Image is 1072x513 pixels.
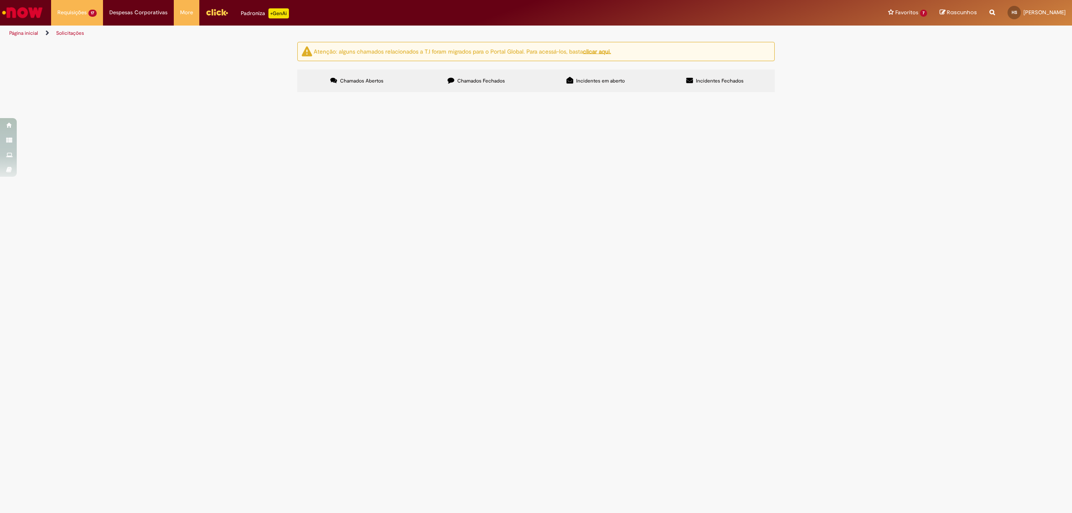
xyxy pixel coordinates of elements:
[57,8,87,17] span: Requisições
[920,10,927,17] span: 7
[56,30,84,36] a: Solicitações
[696,77,744,84] span: Incidentes Fechados
[241,8,289,18] div: Padroniza
[314,47,611,55] ng-bind-html: Atenção: alguns chamados relacionados a T.I foram migrados para o Portal Global. Para acessá-los,...
[206,6,228,18] img: click_logo_yellow_360x200.png
[1012,10,1017,15] span: HS
[340,77,384,84] span: Chamados Abertos
[9,30,38,36] a: Página inicial
[457,77,505,84] span: Chamados Fechados
[268,8,289,18] p: +GenAi
[895,8,918,17] span: Favoritos
[583,47,611,55] a: clicar aqui.
[88,10,97,17] span: 17
[576,77,625,84] span: Incidentes em aberto
[1,4,44,21] img: ServiceNow
[180,8,193,17] span: More
[947,8,977,16] span: Rascunhos
[1023,9,1066,16] span: [PERSON_NAME]
[6,26,709,41] ul: Trilhas de página
[109,8,167,17] span: Despesas Corporativas
[940,9,977,17] a: Rascunhos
